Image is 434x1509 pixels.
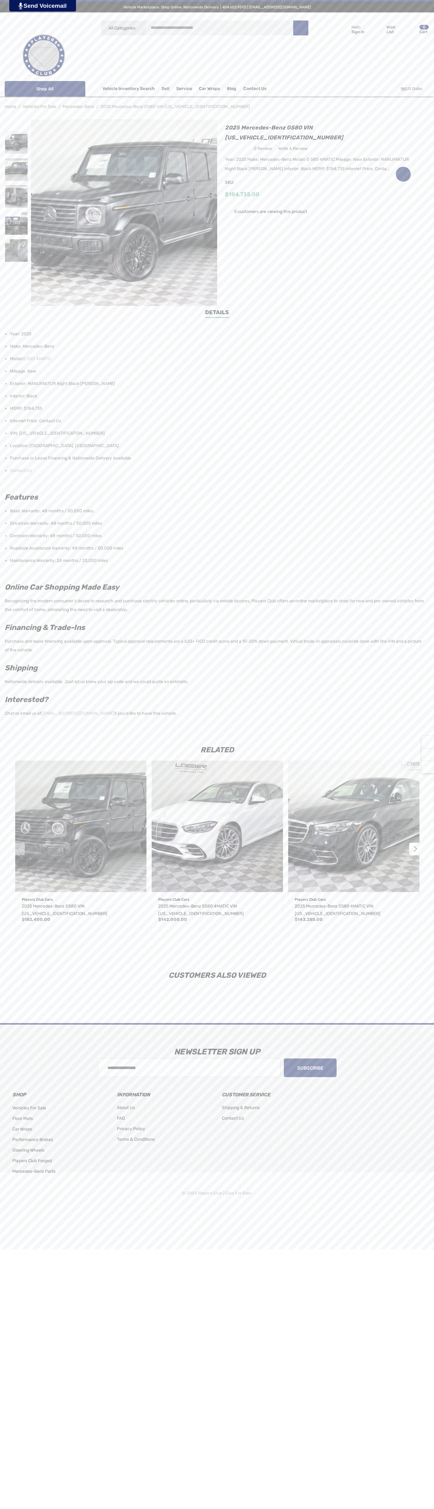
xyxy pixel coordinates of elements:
[10,365,426,378] li: Mileage: New
[222,1090,317,1099] h3: Customer Service
[387,25,403,34] p: Wish List
[199,86,220,93] span: Car Wraps
[109,25,136,31] span: All Categories
[409,843,422,855] button: Go to slide 2 of 2
[22,903,140,918] a: 2025 Mercedes-Benz G580 VIN W1NWM0AB7SX031618,$182,400.00
[12,1113,33,1124] a: Floor Mats
[5,492,426,503] h2: Features
[10,440,426,452] li: Location: [GEOGRAPHIC_DATA], [GEOGRAPHIC_DATA]
[117,1090,212,1099] h3: Information
[5,212,28,235] img: For Sale 2025 Mercedes-Benz G580 VIN W1NWM0AB4SX037585
[12,1103,46,1113] a: Vehicles For Sale
[227,86,236,93] span: Blog
[10,555,426,567] li: Maintenance Warranty: 24 months / 20,000 miles
[102,86,155,93] a: Vehicle Inventory Search
[12,1135,53,1145] a: Performance Brakes
[5,662,426,673] h2: Shipping
[123,5,311,9] span: Vehicle Marketplace. Shop Online. Nationwide Delivery. | 404.602.9593 | [EMAIL_ADDRESS][DOMAIN_NAME]
[225,157,409,171] span: Year: 2025 Make: Mercedes-Benz Model: G 580 4MATIC Mileage: New Exterior: MANUFAKTUR Night Black ...
[411,103,420,110] a: Previous
[10,328,426,340] li: Year: 2025
[10,505,426,517] li: Basic Warranty: 48 months / 50,000 miles
[15,761,146,892] img: For Sale 2025 Mercedes-Benz G580 VIN W1NWM0AB7SX031618
[5,676,426,686] p: Nationwide delivery available. Just let us know your zip code and we could quote an estimate.
[117,1126,145,1131] span: Privacy Policy
[15,761,146,892] a: 2025 Mercedes-Benz G580 VIN W1NWM0AB7SX031618,$182,400.00
[396,166,411,182] a: Wish List
[11,85,21,93] svg: Icon Line
[225,206,307,215] div: 5 customers are viewing this product
[5,131,28,154] img: For Sale 2025 Mercedes-Benz G580 VIN W1NWM0AB4SX037585
[12,1137,53,1142] span: Performance Brakes
[5,185,28,208] img: For Sale 2025 Mercedes-Benz G580 VIN W1NWM0AB4SX037585
[136,26,141,30] svg: Icon Arrow Down
[12,1156,52,1166] a: Players Club Forged
[278,145,307,152] a: Write a Review
[295,903,413,918] a: 2025 Mercedes-Benz S580 4MATIC VIN W1K6G7GB0SA325823,$143,285.00
[5,239,28,262] img: For Sale 2025 Mercedes-Benz G580 VIN W1NWM0AB4SX037585
[12,746,422,754] h2: Related
[12,1116,33,1121] span: Floor Mats
[332,19,368,40] a: Sign in
[22,904,107,916] span: 2025 Mercedes-Benz G580 VIN [US_VEHICLE_IDENTIFICATION_NUMBER]
[12,1166,56,1177] a: Mercedes-Benz Parts
[41,709,114,718] a: [EMAIL_ADDRESS][DOMAIN_NAME]
[152,761,283,892] a: 2025 Mercedes-Benz S580 4MATIC VIN W1K6G7GB2SA329002,$142,000.00
[12,1169,56,1174] span: Mercedes-Benz Parts
[12,972,422,979] h2: Customers Also Viewed
[12,1105,46,1111] span: Vehicles For Sale
[117,1134,155,1145] a: Terms & Conditions
[205,308,229,318] a: Details
[5,707,426,718] p: Chat or email us at if you'd like to have this vehicle.
[10,464,32,477] a: Contact Us
[158,903,276,918] a: 2025 Mercedes-Benz S580 4MATIC VIN W1K6G7GB2SA329002,$142,000.00
[19,2,23,9] img: PjwhLS0gR2VuZXJhdG9yOiBHcmF2aXQuaW8gLS0+PHN2ZyB4bWxucz0iaHR0cDovL3d3dy53My5vcmcvMjAwMC9zdmciIHhtb...
[5,595,426,614] p: Recognizing the modern consumer's desire to research and purchase electric vehicles online, parti...
[22,917,50,922] span: $182,400.00
[5,101,429,112] nav: Breadcrumb
[422,764,434,770] svg: Top
[419,29,429,34] p: Cart
[425,739,431,745] svg: Recently Viewed
[351,29,365,34] p: Sign In
[10,378,426,390] li: Exterior: MANUFAKTUR Night Black [PERSON_NAME]
[101,104,250,109] a: 2025 Mercedes-Benz G580 VIN [US_VEHICLE_IDENTIFICATION_NUMBER]
[288,761,419,892] a: 2025 Mercedes-Benz S580 4MATIC VIN W1K6G7GB0SA325823,$143,285.00
[293,20,308,36] button: Search
[12,1145,44,1156] a: Steering Wheels
[10,402,426,415] li: MSRP: $184,735
[152,761,283,892] img: For Sale 2025 Mercedes-Benz S580 4MATIC VIN W1K6G7GB2SA329002
[10,353,426,365] li: Model:
[10,452,426,464] li: Purchase or Lease Financing & Nationwide Delivery Available
[400,171,407,178] svg: Wish List
[5,158,28,181] img: For Sale 2025 Mercedes-Benz G580 VIN W1NWM0AB4SX037585
[339,25,348,34] svg: Icon User Account
[10,415,426,427] li: Internet Price: Contact Us
[13,25,75,87] img: Players Club | Cars For Sale
[10,340,426,353] li: Make: Mercedes-Benz
[222,1105,260,1110] span: Shipping & Returns
[222,1103,260,1113] a: Shipping & Returns
[117,1124,145,1134] a: Privacy Policy
[158,904,244,916] span: 2025 Mercedes-Benz S580 4MATIC VIN [US_VEHICLE_IDENTIFICATION_NUMBER]
[63,104,94,109] a: Mercedes-Benz
[12,1158,52,1163] span: Players Club Forged
[404,19,429,43] a: Cart with 0 items
[23,104,56,109] a: Vehicles For Sale
[10,427,426,440] li: VIN: [US_VEHICLE_IDENTIFICATION_NUMBER]
[12,1126,32,1132] span: Car Wraps
[117,1103,135,1113] a: About Us
[158,895,276,904] p: Players Club Cars
[8,1043,426,1061] h3: Newsletter Sign Up
[162,86,169,93] span: Sell
[243,86,266,93] span: Contact Us
[406,25,416,34] svg: Review Your Cart
[117,1105,135,1110] span: About Us
[284,1058,337,1077] button: Subscribe
[176,86,192,93] a: Service
[5,635,426,655] p: Purchase and lease financing available upon approval. Typical approval requirements are a 620+ FI...
[374,25,383,34] svg: Wish List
